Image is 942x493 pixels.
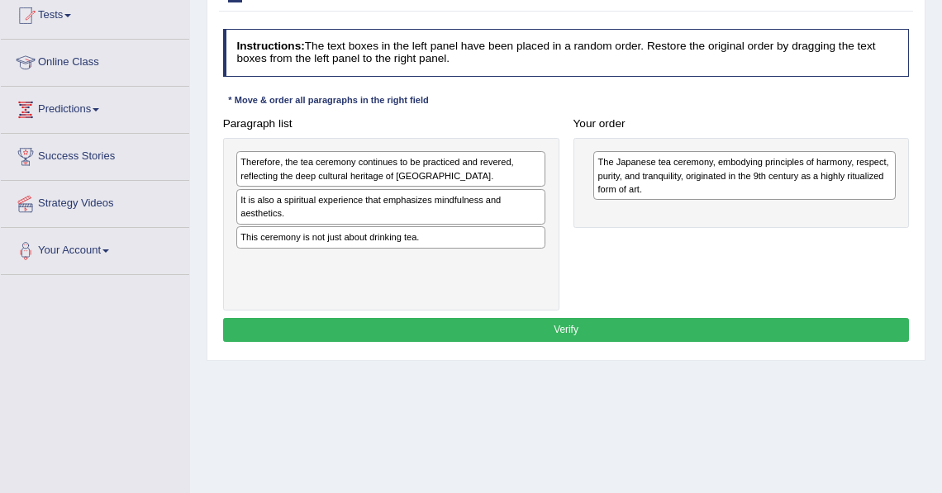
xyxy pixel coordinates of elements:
[236,40,304,52] b: Instructions:
[236,226,545,249] div: This ceremony is not just about drinking tea.
[1,134,189,175] a: Success Stories
[223,29,910,76] h4: The text boxes in the left panel have been placed in a random order. Restore the original order b...
[1,40,189,81] a: Online Class
[236,189,545,225] div: It is also a spiritual experience that emphasizes mindfulness and aesthetics.
[573,118,910,130] h4: Your order
[223,318,910,342] button: Verify
[593,151,896,200] div: The Japanese tea ceremony, embodying principles of harmony, respect, purity, and tranquility, ori...
[1,87,189,128] a: Predictions
[1,228,189,269] a: Your Account
[1,181,189,222] a: Strategy Videos
[223,118,559,130] h4: Paragraph list
[236,151,545,187] div: Therefore, the tea ceremony continues to be practiced and revered, reflecting the deep cultural h...
[223,94,435,108] div: * Move & order all paragraphs in the right field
